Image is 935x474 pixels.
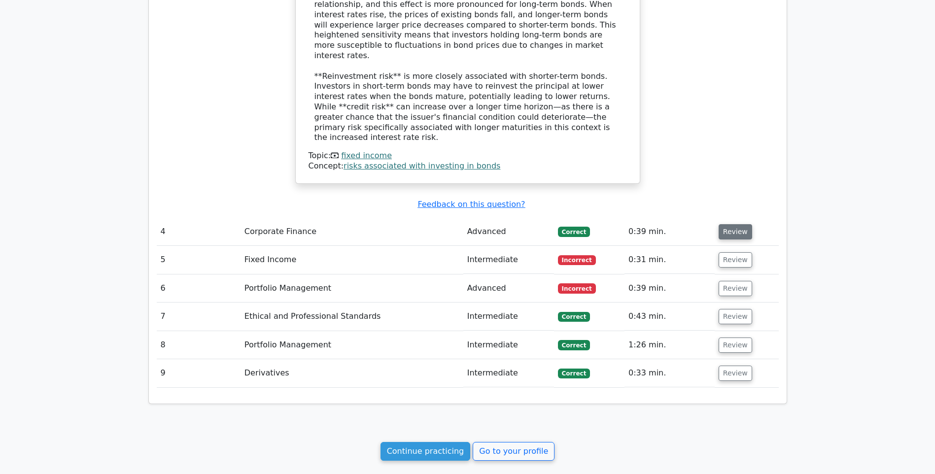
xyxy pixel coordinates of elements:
[719,309,752,324] button: Review
[719,224,752,239] button: Review
[719,252,752,268] button: Review
[309,151,627,161] div: Topic:
[157,303,241,331] td: 7
[157,218,241,246] td: 4
[241,274,463,303] td: Portfolio Management
[344,161,500,170] a: risks associated with investing in bonds
[719,338,752,353] button: Review
[241,359,463,387] td: Derivatives
[558,283,596,293] span: Incorrect
[558,340,590,350] span: Correct
[417,200,525,209] a: Feedback on this question?
[157,359,241,387] td: 9
[624,331,715,359] td: 1:26 min.
[157,331,241,359] td: 8
[463,303,554,331] td: Intermediate
[241,218,463,246] td: Corporate Finance
[241,246,463,274] td: Fixed Income
[241,331,463,359] td: Portfolio Management
[157,274,241,303] td: 6
[558,255,596,265] span: Incorrect
[624,359,715,387] td: 0:33 min.
[341,151,392,160] a: fixed income
[463,246,554,274] td: Intermediate
[624,303,715,331] td: 0:43 min.
[241,303,463,331] td: Ethical and Professional Standards
[624,246,715,274] td: 0:31 min.
[624,274,715,303] td: 0:39 min.
[473,442,554,461] a: Go to your profile
[558,369,590,378] span: Correct
[719,366,752,381] button: Review
[381,442,471,461] a: Continue practicing
[157,246,241,274] td: 5
[463,359,554,387] td: Intermediate
[463,274,554,303] td: Advanced
[719,281,752,296] button: Review
[463,331,554,359] td: Intermediate
[309,161,627,171] div: Concept:
[463,218,554,246] td: Advanced
[558,227,590,237] span: Correct
[558,312,590,322] span: Correct
[624,218,715,246] td: 0:39 min.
